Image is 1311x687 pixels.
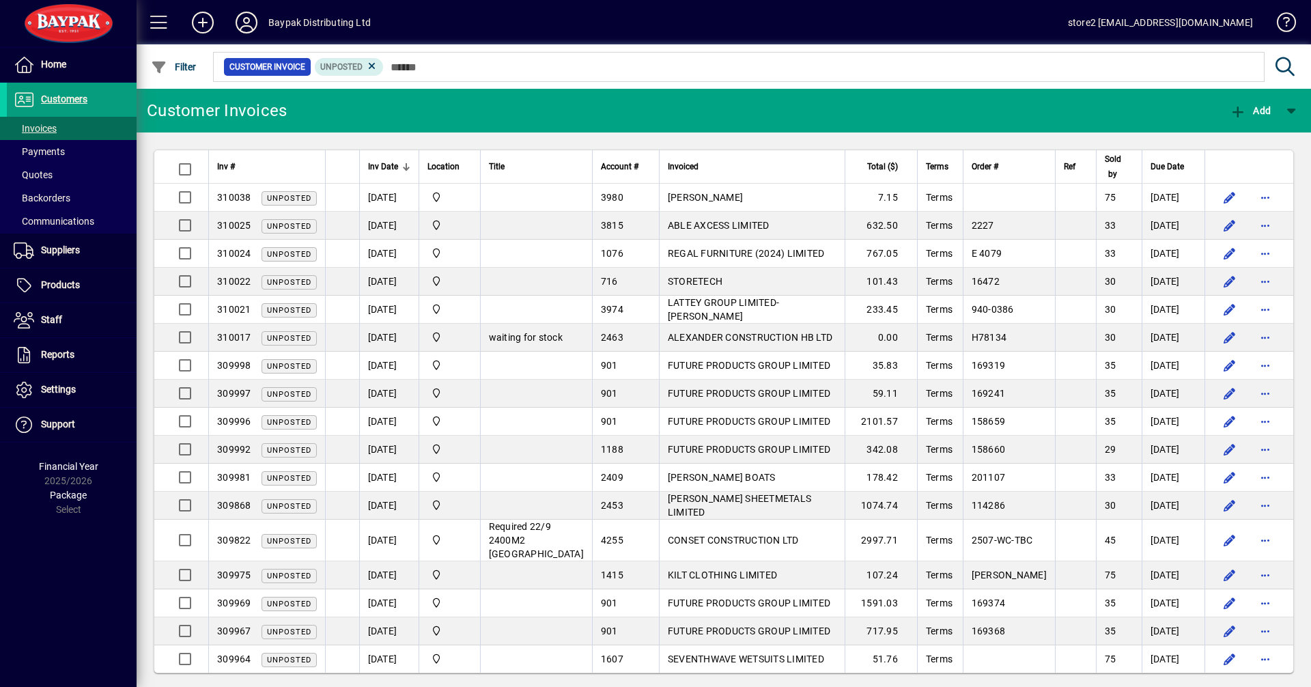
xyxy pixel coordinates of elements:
[427,190,472,205] span: Baypak - Onekawa
[368,159,398,174] span: Inv Date
[867,159,898,174] span: Total ($)
[845,296,917,324] td: 233.45
[359,464,419,492] td: [DATE]
[359,436,419,464] td: [DATE]
[217,159,235,174] span: Inv #
[7,48,137,82] a: Home
[359,380,419,408] td: [DATE]
[845,380,917,408] td: 59.11
[668,493,811,518] span: [PERSON_NAME] SHEETMETALS LIMITED
[668,416,830,427] span: FUTURE PRODUCTS GROUP LIMITED
[668,472,776,483] span: [PERSON_NAME] BOATS
[217,598,251,608] span: 309969
[1142,645,1204,673] td: [DATE]
[7,140,137,163] a: Payments
[359,645,419,673] td: [DATE]
[1105,220,1116,231] span: 33
[845,324,917,352] td: 0.00
[845,464,917,492] td: 178.42
[1105,570,1116,580] span: 75
[217,332,251,343] span: 310017
[267,502,311,511] span: Unposted
[668,535,799,546] span: CONSET CONSTRUCTION LTD
[427,498,472,513] span: Baypak - Onekawa
[359,561,419,589] td: [DATE]
[217,159,317,174] div: Inv #
[1230,105,1271,116] span: Add
[359,324,419,352] td: [DATE]
[1105,416,1116,427] span: 35
[926,444,953,455] span: Terms
[7,210,137,233] a: Communications
[1105,276,1116,287] span: 30
[489,159,505,174] span: Title
[972,220,994,231] span: 2227
[926,159,948,174] span: Terms
[1142,212,1204,240] td: [DATE]
[1254,270,1276,292] button: More options
[267,572,311,580] span: Unposted
[601,248,623,259] span: 1076
[972,598,1006,608] span: 169374
[1219,564,1241,586] button: Edit
[1219,382,1241,404] button: Edit
[845,492,917,520] td: 1074.74
[41,349,74,360] span: Reports
[926,360,953,371] span: Terms
[972,304,1014,315] span: 940-0386
[359,589,419,617] td: [DATE]
[601,500,623,511] span: 2453
[427,567,472,583] span: Baypak - Onekawa
[972,535,1033,546] span: 2507-WC-TBC
[427,274,472,289] span: Baypak - Onekawa
[1254,648,1276,670] button: More options
[601,654,623,664] span: 1607
[1254,438,1276,460] button: More options
[1142,380,1204,408] td: [DATE]
[267,656,311,664] span: Unposted
[1254,326,1276,348] button: More options
[668,360,830,371] span: FUTURE PRODUCTS GROUP LIMITED
[7,373,137,407] a: Settings
[845,520,917,561] td: 2997.71
[427,218,472,233] span: Baypak - Onekawa
[668,220,770,231] span: ABLE AXCESS LIMITED
[926,654,953,664] span: Terms
[217,570,251,580] span: 309975
[427,533,472,548] span: Baypak - Onekawa
[267,537,311,546] span: Unposted
[1151,159,1196,174] div: Due Date
[601,388,618,399] span: 901
[601,360,618,371] span: 901
[1254,186,1276,208] button: More options
[427,330,472,345] span: Baypak - Onekawa
[427,414,472,429] span: Baypak - Onekawa
[926,220,953,231] span: Terms
[359,212,419,240] td: [DATE]
[1219,270,1241,292] button: Edit
[1219,326,1241,348] button: Edit
[1151,159,1184,174] span: Due Date
[225,10,268,35] button: Profile
[41,279,80,290] span: Products
[489,159,584,174] div: Title
[1219,298,1241,320] button: Edit
[845,212,917,240] td: 632.50
[601,472,623,483] span: 2409
[1105,598,1116,608] span: 35
[359,240,419,268] td: [DATE]
[845,617,917,645] td: 717.95
[147,100,287,122] div: Customer Invoices
[926,248,953,259] span: Terms
[7,117,137,140] a: Invoices
[926,304,953,315] span: Terms
[427,358,472,373] span: Baypak - Onekawa
[217,276,251,287] span: 310022
[972,472,1006,483] span: 201107
[7,303,137,337] a: Staff
[1142,561,1204,589] td: [DATE]
[845,408,917,436] td: 2101.57
[1254,242,1276,264] button: More options
[217,248,251,259] span: 310024
[601,192,623,203] span: 3980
